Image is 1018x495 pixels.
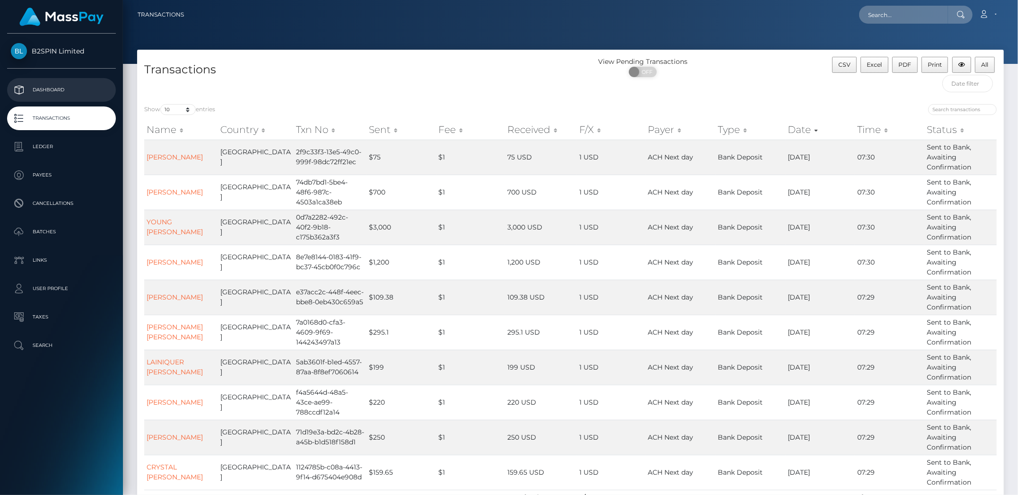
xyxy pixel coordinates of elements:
a: CRYSTAL [PERSON_NAME] [147,463,203,481]
th: F/X: activate to sort column ascending [577,120,645,139]
td: Bank Deposit [715,350,785,385]
td: 1 USD [577,420,645,455]
td: $159.65 [366,455,436,490]
td: Bank Deposit [715,280,785,315]
td: 159.65 USD [505,455,577,490]
td: 109.38 USD [505,280,577,315]
td: $1 [436,420,505,455]
span: ACH Next day [648,398,693,407]
input: Date filter [942,75,993,92]
p: Ledger [11,140,112,154]
td: $1 [436,280,505,315]
td: [GEOGRAPHIC_DATA] [218,455,294,490]
td: Sent to Bank, Awaiting Confirmation [924,210,997,245]
td: f4a5644d-48a5-43ce-ae99-788ccdf12a14 [294,385,366,420]
td: 07:29 [855,385,924,420]
td: [DATE] [785,280,855,315]
th: Payer: activate to sort column ascending [645,120,715,139]
a: Search [7,334,116,357]
td: [DATE] [785,455,855,490]
select: Showentries [160,104,196,115]
td: $1 [436,385,505,420]
button: PDF [892,57,918,73]
td: 07:29 [855,420,924,455]
td: Sent to Bank, Awaiting Confirmation [924,350,997,385]
td: [DATE] [785,210,855,245]
th: Country: activate to sort column ascending [218,120,294,139]
a: Taxes [7,305,116,329]
td: [DATE] [785,175,855,210]
a: Payees [7,163,116,187]
td: [GEOGRAPHIC_DATA] [218,350,294,385]
td: Sent to Bank, Awaiting Confirmation [924,175,997,210]
td: [DATE] [785,350,855,385]
td: 71d19e3a-bd2c-4b28-a45b-b1d518f158d1 [294,420,366,455]
td: 07:29 [855,455,924,490]
a: Ledger [7,135,116,159]
td: 07:30 [855,175,924,210]
span: Excel [867,61,882,68]
a: [PERSON_NAME] [147,153,203,161]
img: B2SPIN Limited [11,43,27,59]
td: [GEOGRAPHIC_DATA] [218,140,294,175]
td: $1 [436,210,505,245]
td: 1 USD [577,280,645,315]
th: Received: activate to sort column ascending [505,120,577,139]
td: Bank Deposit [715,210,785,245]
td: [GEOGRAPHIC_DATA] [218,245,294,280]
td: Bank Deposit [715,245,785,280]
td: 1124785b-c08a-4413-9f14-d675404e908d [294,455,366,490]
p: Taxes [11,310,112,324]
td: $1 [436,140,505,175]
td: 1,200 USD [505,245,577,280]
a: [PERSON_NAME] [147,398,203,407]
td: [GEOGRAPHIC_DATA] [218,420,294,455]
h4: Transactions [144,62,564,78]
td: Sent to Bank, Awaiting Confirmation [924,385,997,420]
a: [PERSON_NAME] [147,258,203,266]
span: All [982,61,989,68]
span: ACH Next day [648,188,693,196]
label: Show entries [144,104,215,115]
span: ACH Next day [648,363,693,371]
td: 1 USD [577,350,645,385]
td: Sent to Bank, Awaiting Confirmation [924,140,997,175]
td: Bank Deposit [715,385,785,420]
td: [GEOGRAPHIC_DATA] [218,210,294,245]
td: 1 USD [577,175,645,210]
p: Payees [11,168,112,182]
td: $1,200 [366,245,436,280]
a: Links [7,248,116,272]
td: $250 [366,420,436,455]
a: Dashboard [7,78,116,102]
td: [DATE] [785,245,855,280]
span: CSV [838,61,851,68]
span: PDF [898,61,911,68]
td: 07:30 [855,245,924,280]
td: 07:30 [855,210,924,245]
span: OFF [634,67,658,77]
td: 5ab3601f-b1ed-4557-87aa-8f8ef7060614 [294,350,366,385]
button: Column visibility [952,57,972,73]
span: ACH Next day [648,258,693,266]
td: $1 [436,455,505,490]
td: $220 [366,385,436,420]
td: $1 [436,350,505,385]
a: [PERSON_NAME] [147,293,203,301]
td: 295.1 USD [505,315,577,350]
td: Sent to Bank, Awaiting Confirmation [924,315,997,350]
td: [GEOGRAPHIC_DATA] [218,280,294,315]
th: Time: activate to sort column ascending [855,120,924,139]
span: ACH Next day [648,293,693,301]
td: Sent to Bank, Awaiting Confirmation [924,245,997,280]
td: 1 USD [577,385,645,420]
p: Dashboard [11,83,112,97]
th: Name: activate to sort column ascending [144,120,218,139]
td: 0d7a2282-492c-40f2-9b18-c175b362a3f3 [294,210,366,245]
td: $1 [436,175,505,210]
a: [PERSON_NAME] [147,433,203,442]
img: MassPay Logo [19,8,104,26]
td: $295.1 [366,315,436,350]
td: 07:29 [855,280,924,315]
p: Batches [11,225,112,239]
